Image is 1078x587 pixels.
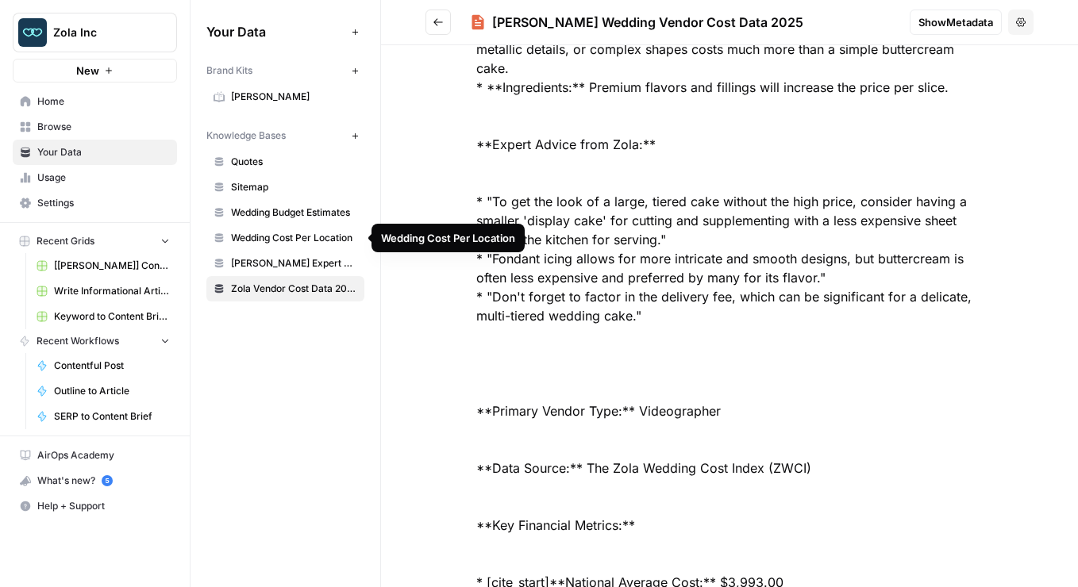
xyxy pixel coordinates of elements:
[13,329,177,353] button: Recent Workflows
[13,469,176,493] div: What's new?
[13,493,177,519] button: Help + Support
[13,89,177,114] a: Home
[29,378,177,404] a: Outline to Article
[206,129,286,143] span: Knowledge Bases
[29,304,177,329] a: Keyword to Content Brief Grid
[102,475,113,486] a: 5
[29,404,177,429] a: SERP to Content Brief
[206,251,364,276] a: [PERSON_NAME] Expert Advice Articles
[54,409,170,424] span: SERP to Content Brief
[76,63,99,79] span: New
[13,190,177,216] a: Settings
[492,13,803,32] div: [PERSON_NAME] Wedding Vendor Cost Data 2025
[231,155,357,169] span: Quotes
[37,334,119,348] span: Recent Workflows
[231,231,357,245] span: Wedding Cost Per Location
[206,276,364,301] a: Zola Vendor Cost Data 2025
[206,225,364,251] a: Wedding Cost Per Location
[206,84,364,109] a: [PERSON_NAME]
[53,25,149,40] span: Zola Inc
[54,384,170,398] span: Outline to Article
[37,171,170,185] span: Usage
[231,90,357,104] span: [PERSON_NAME]
[206,200,364,225] a: Wedding Budget Estimates
[206,175,364,200] a: Sitemap
[29,253,177,278] a: [[PERSON_NAME]] Content Creation
[206,149,364,175] a: Quotes
[910,10,1002,35] button: ShowMetadata
[29,353,177,378] a: Contentful Post
[13,165,177,190] a: Usage
[13,468,177,493] button: What's new? 5
[13,140,177,165] a: Your Data
[206,22,345,41] span: Your Data
[37,196,170,210] span: Settings
[37,448,170,462] span: AirOps Academy
[105,477,109,485] text: 5
[13,59,177,82] button: New
[231,180,357,194] span: Sitemap
[37,234,94,248] span: Recent Grids
[13,13,177,52] button: Workspace: Zola Inc
[29,278,177,304] a: Write Informational Article
[13,229,177,253] button: Recent Grids
[37,499,170,513] span: Help + Support
[54,259,170,273] span: [[PERSON_NAME]] Content Creation
[13,443,177,468] a: AirOps Academy
[231,205,357,220] span: Wedding Budget Estimates
[918,14,993,30] span: Show Metadata
[18,18,47,47] img: Zola Inc Logo
[54,359,170,373] span: Contentful Post
[425,10,451,35] button: Go back
[37,145,170,159] span: Your Data
[13,114,177,140] a: Browse
[37,120,170,134] span: Browse
[37,94,170,109] span: Home
[231,282,357,296] span: Zola Vendor Cost Data 2025
[231,256,357,270] span: [PERSON_NAME] Expert Advice Articles
[54,309,170,324] span: Keyword to Content Brief Grid
[54,284,170,298] span: Write Informational Article
[206,63,252,78] span: Brand Kits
